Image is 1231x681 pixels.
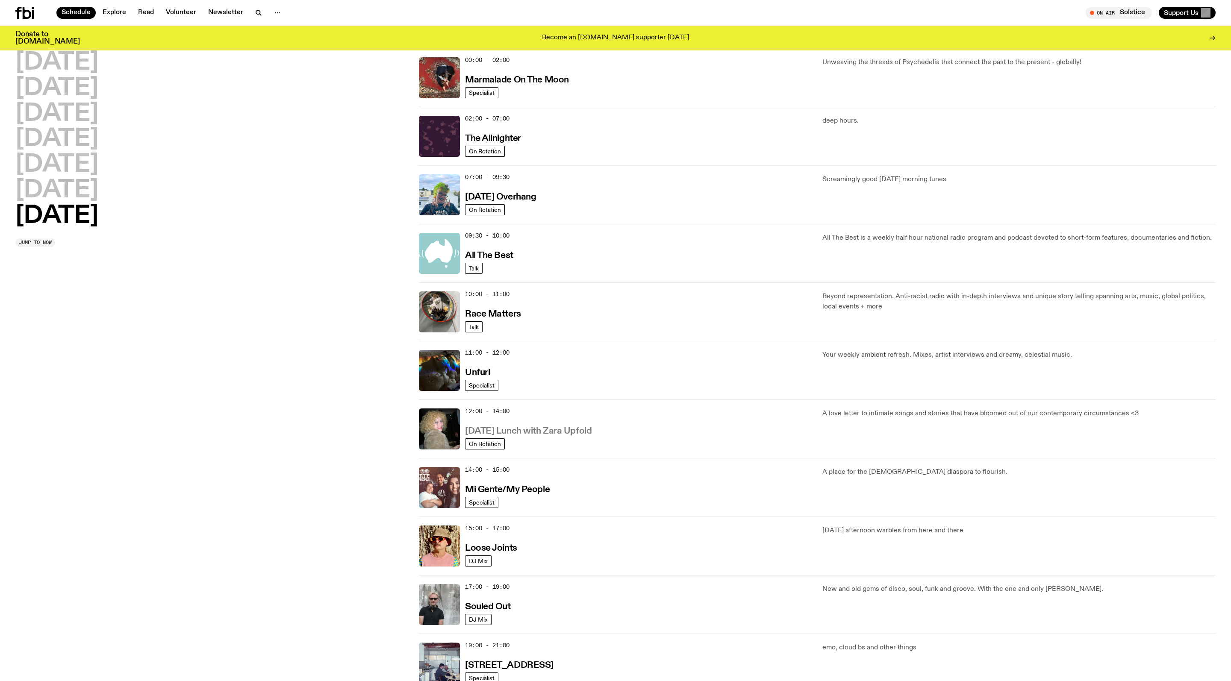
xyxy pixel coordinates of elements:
a: Race Matters [465,308,521,319]
p: Your weekly ambient refresh. Mixes, artist interviews and dreamy, celestial music. [822,350,1216,360]
a: Loose Joints [465,542,517,553]
p: emo, cloud bs and other things [822,643,1216,653]
p: All The Best is a weekly half hour national radio program and podcast devoted to short-form featu... [822,233,1216,243]
h3: Unfurl [465,368,490,377]
h3: Marmalade On The Moon [465,76,569,85]
img: A piece of fabric is pierced by sewing pins with different coloured heads, a rainbow light is cas... [419,350,460,391]
a: Read [133,7,159,19]
button: [DATE] [15,127,98,151]
a: Mi Gente/My People [465,484,550,494]
a: Newsletter [203,7,248,19]
p: New and old gems of disco, soul, funk and groove. With the one and only [PERSON_NAME]. [822,584,1216,594]
span: Specialist [469,382,495,388]
p: A place for the [DEMOGRAPHIC_DATA] diaspora to flourish. [822,467,1216,477]
span: On Rotation [469,148,501,154]
span: Specialist [469,499,495,505]
h3: Donate to [DOMAIN_NAME] [15,31,80,45]
span: 17:00 - 19:00 [465,583,509,591]
span: 09:30 - 10:00 [465,232,509,240]
p: Screamingly good [DATE] morning tunes [822,174,1216,185]
a: [DATE] Lunch with Zara Upfold [465,425,592,436]
a: [DATE] Overhang [465,191,536,202]
p: Become an [DOMAIN_NAME] supporter [DATE] [542,34,689,42]
span: On Rotation [469,206,501,213]
p: Beyond representation. Anti-racist radio with in-depth interviews and unique story telling spanni... [822,291,1216,312]
a: The Allnighter [465,132,521,143]
a: On Rotation [465,204,505,215]
h3: Souled Out [465,602,511,611]
button: Jump to now [15,238,55,247]
span: 10:00 - 11:00 [465,290,509,298]
button: [DATE] [15,179,98,203]
span: 15:00 - 17:00 [465,524,509,532]
a: Marmalade On The Moon [465,74,569,85]
span: Specialist [469,675,495,681]
h3: Race Matters [465,310,521,319]
img: Tyson stands in front of a paperbark tree wearing orange sunglasses, a suede bucket hat and a pin... [419,525,460,567]
img: Tommy - Persian Rug [419,57,460,98]
a: DJ Mix [465,555,492,567]
h3: [STREET_ADDRESS] [465,661,554,670]
a: Explore [97,7,131,19]
a: Specialist [465,87,498,98]
span: 07:00 - 09:30 [465,173,509,181]
a: Talk [465,263,483,274]
a: On Rotation [465,438,505,449]
a: On Rotation [465,146,505,157]
button: [DATE] [15,153,98,177]
a: Souled Out [465,601,511,611]
img: A photo of the Race Matters team taken in a rear view or "blindside" mirror. A bunch of people of... [419,291,460,332]
h3: Mi Gente/My People [465,485,550,494]
button: [DATE] [15,204,98,228]
span: 00:00 - 02:00 [465,56,509,64]
button: Support Us [1159,7,1216,19]
span: Tune in live [1095,9,1148,16]
h3: [DATE] Lunch with Zara Upfold [465,427,592,436]
span: On Rotation [469,440,501,447]
span: 12:00 - 14:00 [465,407,509,415]
a: Volunteer [161,7,201,19]
h3: The Allnighter [465,134,521,143]
button: [DATE] [15,51,98,75]
a: A digital camera photo of Zara looking to her right at the camera, smiling. She is wearing a ligh... [419,408,460,449]
a: All The Best [465,250,513,260]
p: A love letter to intimate songs and stories that have bloomed out of our contemporary circumstanc... [822,408,1216,419]
span: Jump to now [19,240,52,245]
span: DJ Mix [469,558,488,564]
span: DJ Mix [469,616,488,622]
p: deep hours. [822,116,1216,126]
a: DJ Mix [465,614,492,625]
span: 02:00 - 07:00 [465,114,509,123]
button: [DATE] [15,76,98,100]
span: Specialist [469,89,495,96]
a: Schedule [56,7,96,19]
a: Specialist [465,380,498,391]
span: Talk [469,323,479,330]
span: 14:00 - 15:00 [465,466,509,474]
p: Unweaving the threads of Psychedelia that connect the past to the present - globally! [822,57,1216,68]
span: Support Us [1164,9,1199,17]
p: [DATE] afternoon warbles from here and there [822,525,1216,536]
span: 11:00 - 12:00 [465,349,509,357]
a: Specialist [465,497,498,508]
button: [DATE] [15,102,98,126]
h3: [DATE] Overhang [465,193,536,202]
a: Unfurl [465,367,490,377]
img: Stephen looks directly at the camera, wearing a black tee, black sunglasses and headphones around... [419,584,460,625]
a: [STREET_ADDRESS] [465,659,554,670]
h3: All The Best [465,251,513,260]
button: On AirSolstice [1086,7,1152,19]
span: 19:00 - 21:00 [465,641,509,649]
